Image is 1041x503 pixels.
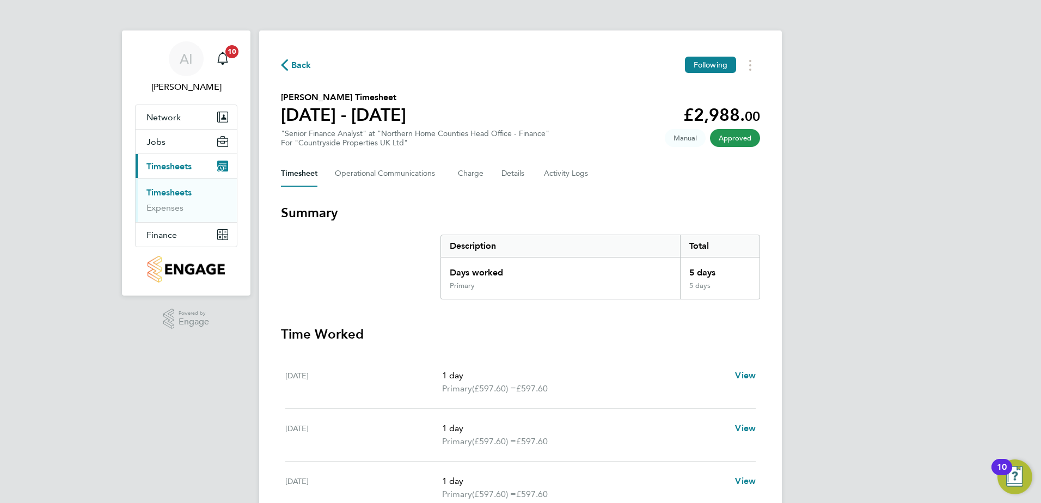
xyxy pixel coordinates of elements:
[281,129,549,148] div: "Senior Finance Analyst" at "Northern Home Counties Head Office - Finance"
[335,161,440,187] button: Operational Communications
[225,45,238,58] span: 10
[281,204,760,222] h3: Summary
[450,281,475,290] div: Primary
[180,52,193,66] span: AI
[281,326,760,343] h3: Time Worked
[442,382,472,395] span: Primary
[735,475,756,488] a: View
[136,223,237,247] button: Finance
[735,476,756,486] span: View
[135,81,237,94] span: Amy Ingram
[735,369,756,382] a: View
[281,161,317,187] button: Timesheet
[163,309,210,329] a: Powered byEngage
[997,467,1007,481] div: 10
[441,235,680,257] div: Description
[516,436,548,446] span: £597.60
[136,105,237,129] button: Network
[735,423,756,433] span: View
[516,489,548,499] span: £597.60
[544,161,590,187] button: Activity Logs
[442,475,726,488] p: 1 day
[179,317,209,327] span: Engage
[179,309,209,318] span: Powered by
[146,230,177,240] span: Finance
[745,108,760,124] span: 00
[501,161,526,187] button: Details
[285,422,442,448] div: [DATE]
[441,257,680,281] div: Days worked
[680,235,760,257] div: Total
[472,436,516,446] span: (£597.60) =
[281,58,311,72] button: Back
[281,138,549,148] div: For "Countryside Properties UK Ltd"
[735,370,756,381] span: View
[136,178,237,222] div: Timesheets
[472,489,516,499] span: (£597.60) =
[472,383,516,394] span: (£597.60) =
[146,203,183,213] a: Expenses
[442,488,472,501] span: Primary
[136,154,237,178] button: Timesheets
[683,105,760,125] app-decimal: £2,988.
[281,104,406,126] h1: [DATE] - [DATE]
[694,60,727,70] span: Following
[442,369,726,382] p: 1 day
[122,30,250,296] nav: Main navigation
[458,161,484,187] button: Charge
[146,137,166,147] span: Jobs
[680,257,760,281] div: 5 days
[710,129,760,147] span: This timesheet has been approved.
[740,57,760,73] button: Timesheets Menu
[146,187,192,198] a: Timesheets
[685,57,736,73] button: Following
[285,475,442,501] div: [DATE]
[135,256,237,283] a: Go to home page
[997,459,1032,494] button: Open Resource Center, 10 new notifications
[148,256,224,283] img: countryside-properties-logo-retina.png
[136,130,237,154] button: Jobs
[442,422,726,435] p: 1 day
[442,435,472,448] span: Primary
[665,129,706,147] span: This timesheet was manually created.
[516,383,548,394] span: £597.60
[680,281,760,299] div: 5 days
[281,91,406,104] h2: [PERSON_NAME] Timesheet
[440,235,760,299] div: Summary
[212,41,234,76] a: 10
[135,41,237,94] a: AI[PERSON_NAME]
[146,112,181,122] span: Network
[291,59,311,72] span: Back
[146,161,192,171] span: Timesheets
[285,369,442,395] div: [DATE]
[735,422,756,435] a: View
